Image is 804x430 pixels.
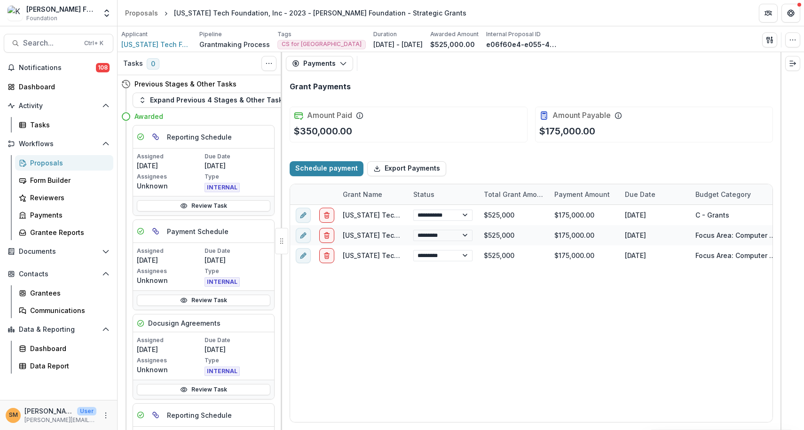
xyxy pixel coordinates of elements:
span: INTERNAL [205,277,240,287]
div: $175,000.00 [549,245,619,266]
span: CS for [GEOGRAPHIC_DATA] [282,41,362,47]
a: Payments [15,207,113,223]
h4: Previous Stages & Other Tasks [134,79,236,89]
div: Focus Area: Computer Science Equity [695,230,778,240]
a: Grantee Reports [15,225,113,240]
button: Payments [286,56,353,71]
div: Reviewers [30,193,106,203]
p: Due Date [205,247,270,255]
div: $525,000 [478,205,549,225]
p: Assigned [137,336,203,344]
div: Budget Category [690,189,757,199]
button: edit [296,207,311,222]
h5: Payment Schedule [167,227,229,236]
p: Pipeline [199,30,222,39]
button: delete [319,227,334,242]
div: Payments [30,210,106,220]
p: Assignees [137,356,203,365]
div: $175,000.00 [549,205,619,225]
span: Workflows [19,140,98,148]
h2: Amount Paid [307,111,352,120]
button: edit [296,248,311,263]
p: Internal Proposal ID [486,30,541,39]
div: Total Grant Amount [478,184,549,204]
a: Dashboard [4,79,113,94]
div: Total Grant Amount [478,189,549,199]
a: Proposals [15,155,113,171]
div: Form Builder [30,175,106,185]
a: Proposals [121,6,162,20]
div: [DATE] [619,245,690,266]
div: Tasks [30,120,106,130]
button: Toggle View Cancelled Tasks [261,56,276,71]
p: $175,000.00 [539,124,595,138]
div: $525,000 [478,225,549,245]
div: Proposals [30,158,106,168]
p: Duration [373,30,397,39]
p: User [77,407,96,415]
p: [PERSON_NAME] [24,406,73,416]
div: Grant Name [337,184,408,204]
button: Open Data & Reporting [4,322,113,337]
p: Unknown [137,365,203,375]
span: INTERNAL [205,367,240,376]
div: Payment Amount [549,189,615,199]
div: Status [408,184,478,204]
p: Grantmaking Process [199,39,270,49]
a: Communications [15,303,113,318]
button: View dependent tasks [148,407,163,422]
span: 0 [147,58,159,70]
div: [PERSON_NAME] Foundation [26,4,96,14]
a: Dashboard [15,341,113,356]
div: Dashboard [19,82,106,92]
div: Grant Name [337,189,388,199]
img: Kapor Foundation [8,6,23,21]
p: Assignees [137,172,203,181]
div: Focus Area: Computer Science Equity [695,250,778,260]
a: [US_STATE] Tech Foundation, Inc - 2023 - [PERSON_NAME] Foundation - Strategic Grants [343,251,635,259]
p: Applicant [121,30,148,39]
a: Review Task [137,384,270,395]
div: [DATE] [619,205,690,225]
div: Communications [30,305,106,315]
div: Payment Amount [549,184,619,204]
p: Type [205,172,270,181]
span: [US_STATE] Tech Foundation, Inc [121,39,192,49]
button: View dependent tasks [148,129,163,144]
a: Grantees [15,285,113,301]
a: Review Task [137,295,270,306]
p: Due Date [205,152,270,161]
button: Get Help [781,4,800,23]
p: [DATE] [205,161,270,171]
div: Budget Category [690,184,784,204]
p: Assigned [137,247,203,255]
div: Dashboard [30,344,106,353]
p: [PERSON_NAME][EMAIL_ADDRESS][PERSON_NAME][DOMAIN_NAME] [24,416,96,424]
p: Assigned [137,152,203,161]
span: Activity [19,102,98,110]
p: Type [205,267,270,275]
button: Search... [4,34,113,53]
span: Data & Reporting [19,326,98,334]
h2: Grant Payments [290,82,351,91]
p: Tags [277,30,292,39]
button: Schedule payment [290,161,363,176]
a: Reviewers [15,190,113,205]
h5: Reporting Schedule [167,410,232,420]
button: View dependent tasks [148,224,163,239]
p: Unknown [137,181,203,191]
div: [US_STATE] Tech Foundation, Inc - 2023 - [PERSON_NAME] Foundation - Strategic Grants [174,8,466,18]
a: Form Builder [15,172,113,188]
a: Tasks [15,117,113,133]
button: Partners [759,4,778,23]
button: Expand Previous 4 Stages & Other Tasks [133,93,292,108]
p: [DATE] [205,344,270,354]
div: Grantee Reports [30,227,106,237]
div: Due Date [619,184,690,204]
p: Type [205,356,270,365]
a: [US_STATE] Tech Foundation, Inc - 2023 - [PERSON_NAME] Foundation - Strategic Grants [343,211,635,219]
